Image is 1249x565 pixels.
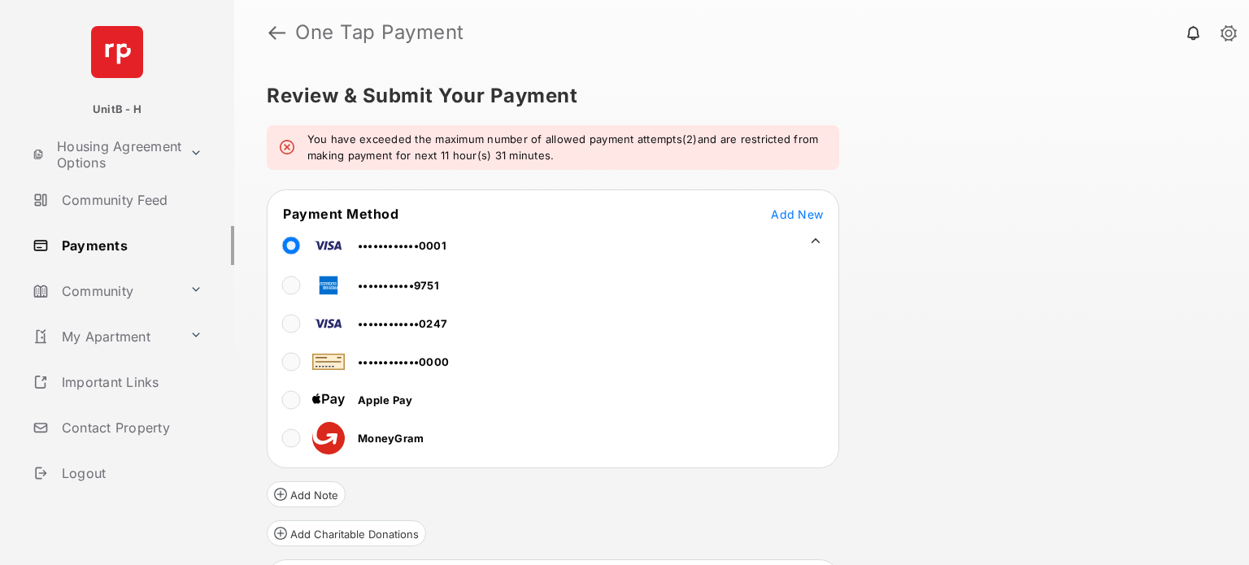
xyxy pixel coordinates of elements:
span: ••••••••••••0247 [358,317,447,330]
span: Payment Method [283,206,398,222]
a: Important Links [26,363,209,402]
button: Add Charitable Donations [267,520,426,546]
h5: Review & Submit Your Payment [267,86,1203,106]
span: ••••••••••••0000 [358,355,449,368]
span: ••••••••••••0001 [358,239,446,252]
button: Add New [771,206,823,222]
span: •••••••••••9751 [358,279,439,292]
a: Contact Property [26,408,234,447]
a: Logout [26,454,234,493]
span: Add New [771,207,823,221]
button: Add Note [267,481,346,507]
span: Apple Pay [358,393,412,406]
img: svg+xml;base64,PHN2ZyB4bWxucz0iaHR0cDovL3d3dy53My5vcmcvMjAwMC9zdmciIHdpZHRoPSI2NCIgaGVpZ2h0PSI2NC... [91,26,143,78]
a: Community [26,272,183,311]
a: Housing Agreement Options [26,135,183,174]
span: MoneyGram [358,432,424,445]
p: UnitB - H [93,102,141,118]
a: Community Feed [26,180,234,219]
a: My Apartment [26,317,183,356]
strong: One Tap Payment [295,23,464,42]
a: Payments [26,226,234,265]
em: You have exceeded the maximum number of allowed payment attempts(2)and are restricted from making... [307,132,826,163]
